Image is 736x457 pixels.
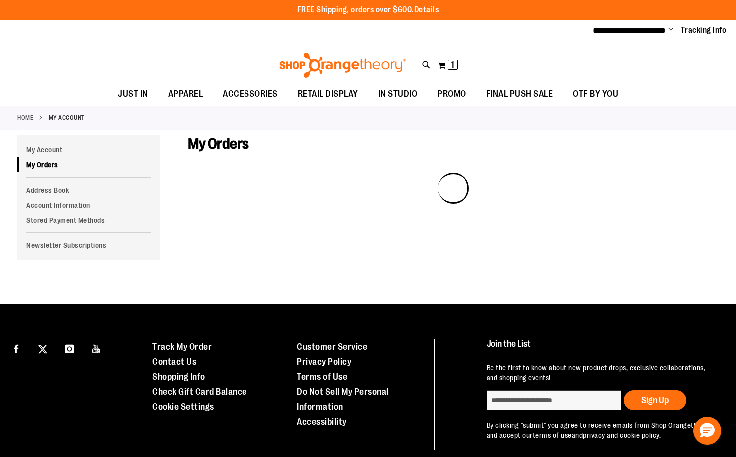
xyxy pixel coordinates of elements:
[298,83,358,105] span: RETAIL DISPLAY
[378,83,418,105] span: IN STUDIO
[288,83,368,106] a: RETAIL DISPLAY
[297,342,367,352] a: Customer Service
[17,198,160,213] a: Account Information
[118,83,148,105] span: JUST IN
[573,83,618,105] span: OTF BY YOU
[297,357,351,367] a: Privacy Policy
[17,183,160,198] a: Address Book
[297,4,439,16] p: FREE Shipping, orders over $600.
[297,387,389,412] a: Do Not Sell My Personal Information
[223,83,278,105] span: ACCESSORIES
[437,83,466,105] span: PROMO
[152,402,214,412] a: Cookie Settings
[17,238,160,253] a: Newsletter Subscriptions
[34,339,52,357] a: Visit our X page
[533,431,572,439] a: terms of use
[17,142,160,157] a: My Account
[414,5,439,14] a: Details
[38,345,47,354] img: Twitter
[7,339,25,357] a: Visit our Facebook page
[168,83,203,105] span: APPAREL
[487,339,717,358] h4: Join the List
[297,417,347,427] a: Accessibility
[641,395,669,405] span: Sign Up
[487,363,717,383] p: Be the first to know about new product drops, exclusive collaborations, and shopping events!
[583,431,661,439] a: privacy and cookie policy.
[278,53,407,78] img: Shop Orangetheory
[681,25,727,36] a: Tracking Info
[158,83,213,106] a: APPAREL
[486,83,553,105] span: FINAL PUSH SALE
[108,83,158,106] a: JUST IN
[88,339,105,357] a: Visit our Youtube page
[668,25,673,35] button: Account menu
[368,83,428,106] a: IN STUDIO
[152,387,247,397] a: Check Gift Card Balance
[17,157,160,172] a: My Orders
[693,417,721,445] button: Hello, have a question? Let’s chat.
[152,357,196,367] a: Contact Us
[297,372,347,382] a: Terms of Use
[451,60,454,70] span: 1
[487,420,717,440] p: By clicking "submit" you agree to receive emails from Shop Orangetheory and accept our and
[17,213,160,228] a: Stored Payment Methods
[476,83,563,106] a: FINAL PUSH SALE
[563,83,628,106] a: OTF BY YOU
[49,113,85,122] strong: My Account
[427,83,476,106] a: PROMO
[17,113,33,122] a: Home
[624,390,686,410] button: Sign Up
[152,342,212,352] a: Track My Order
[61,339,78,357] a: Visit our Instagram page
[152,372,205,382] a: Shopping Info
[487,390,621,410] input: enter email
[188,135,249,152] span: My Orders
[213,83,288,106] a: ACCESSORIES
